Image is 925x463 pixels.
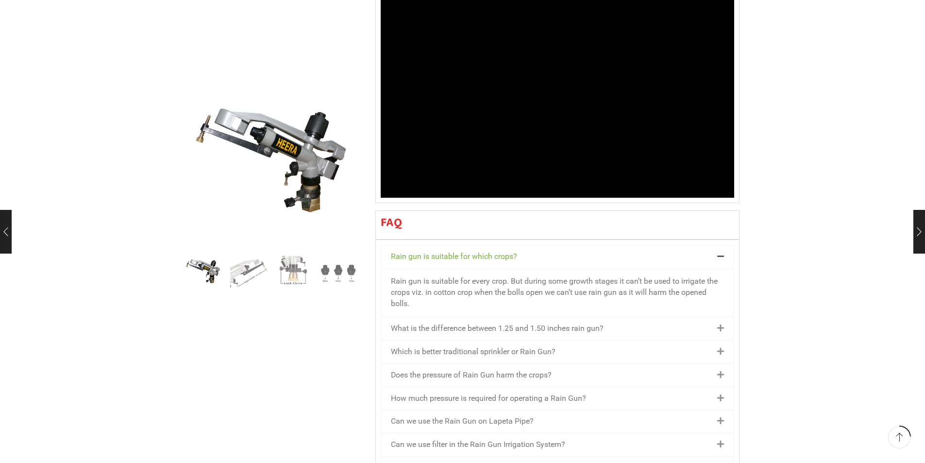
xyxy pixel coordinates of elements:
[381,364,734,387] div: Does the pressure of Rain Gun harm the crops?
[391,416,534,426] a: Can we use the Rain Gun on Lapeta Pipe?
[391,324,604,333] a: What is the difference between 1.25 and 1.50 inches rain gun?
[318,253,358,292] li: 4 / 4
[228,253,269,292] li: 2 / 4
[391,347,555,356] a: Which is better traditional sprinkler or Rain Gun?
[273,253,314,292] li: 3 / 4
[381,245,734,268] div: Rain gun is suitable for which crops?
[391,440,565,449] a: Can we use filter in the Rain Gun Irrigation System?
[273,253,314,293] a: Adjestmen
[184,253,224,292] li: 1 / 4
[391,394,586,403] a: How much pressure is required for operating a Rain Gun?
[381,268,734,316] div: Rain gun is suitable for which crops?
[381,410,734,433] div: Can we use the Rain Gun on Lapeta Pipe?
[381,317,734,340] div: What is the difference between 1.25 and 1.50 inches rain gun?
[391,252,517,261] a: Rain gun is suitable for which crops?
[228,253,269,293] a: outlet-screw
[381,341,734,363] div: Which is better traditional sprinkler or Rain Gun?
[381,433,734,456] div: Can we use filter in the Rain Gun Irrigation System?
[381,387,734,410] div: How much pressure is required for operating a Rain Gun?
[391,370,552,379] a: Does the pressure of Rain Gun harm the crops?
[186,73,361,248] div: 1 / 4
[381,216,734,230] h2: FAQ
[318,253,358,293] img: Rain Gun Nozzle
[184,251,224,292] img: Heera Raingun 1.50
